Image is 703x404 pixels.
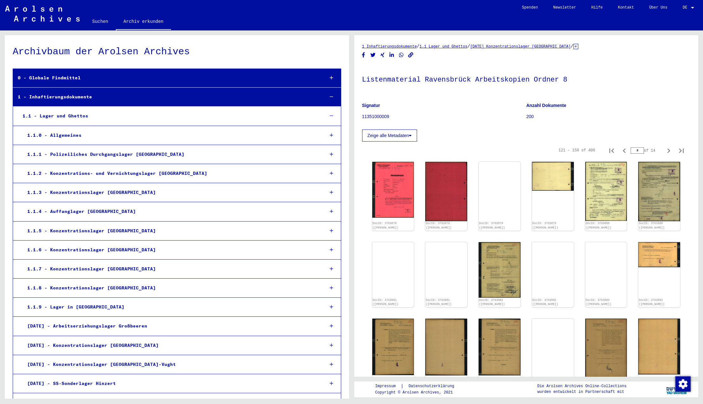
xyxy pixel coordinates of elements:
a: DocID: 3763079 ([PERSON_NAME]) [532,222,558,229]
div: 1.1.1 - Polizeiliches Durchgangslager [GEOGRAPHIC_DATA] [23,148,319,161]
img: Zustimmung ändern [675,376,691,392]
p: 11351000009 [362,113,526,120]
a: DocID: 3763081 ([PERSON_NAME]) [426,299,452,306]
img: 001.jpg [585,162,627,221]
span: / [571,44,573,49]
img: 001.jpg [585,319,627,377]
a: DocID: 3763080 ([PERSON_NAME]) [639,222,665,229]
img: 001.jpg [479,319,521,375]
img: 001.jpg [372,162,414,218]
a: DocID: 3763078 ([PERSON_NAME]) [426,222,452,229]
img: yv_logo.png [665,381,689,397]
img: 002.jpg [638,242,680,267]
a: Suchen [85,14,116,29]
h1: Listenmaterial Ravensbrück Arbeitskopien Ordner 8 [362,65,691,93]
p: 200 [526,113,690,120]
div: 1 - Inhaftierungsdokumente [13,91,319,103]
img: 002.jpg [638,162,680,221]
button: Zeige alle Metadaten [362,129,417,142]
div: 1.1.4 - Auffanglager [GEOGRAPHIC_DATA] [23,205,319,218]
div: 1.1.5 - Konzentrationslager [GEOGRAPHIC_DATA] [23,225,319,237]
a: DocID: 3763080 ([PERSON_NAME]) [586,222,611,229]
a: DocID: 3763078 ([PERSON_NAME]) [373,222,398,229]
div: [DATE] - Arbeitserziehungslager Großbeeren [23,320,319,332]
div: 1.1.6 - Konzentrationslager [GEOGRAPHIC_DATA] [23,244,319,256]
div: 1.1.7 - Konzentrationslager [GEOGRAPHIC_DATA] [23,263,319,275]
div: Archivbaum der Arolsen Archives [13,45,341,59]
button: Copy link [408,51,414,59]
div: [DATE] - Konzentrationslager [GEOGRAPHIC_DATA] [23,339,319,352]
div: 1.1.9 - Lager in [GEOGRAPHIC_DATA] [23,301,319,313]
span: / [468,44,470,49]
a: DocID: 3763083 ([PERSON_NAME]) [586,299,611,306]
button: Last page [675,144,688,157]
div: 121 – 150 of 400 [559,148,595,153]
a: DocID: 3763083 ([PERSON_NAME]) [639,299,665,306]
a: Impressum [375,383,401,390]
div: [DATE] - SS-Sonderlager Hinzert [23,377,319,390]
img: 001.jpg [372,319,414,375]
a: DocID: 3763082 ([PERSON_NAME]) [479,299,505,306]
a: Archiv erkunden [116,14,171,30]
span: DE [683,6,690,10]
button: Previous page [618,144,631,157]
img: 002.jpg [638,319,680,374]
a: DocID: 3763079 ([PERSON_NAME]) [479,222,505,229]
img: 002.jpg [425,319,467,375]
a: DocID: 3763082 ([PERSON_NAME]) [532,299,558,306]
div: 1.1.2 - Konzentrations- und Vernichtungslager [GEOGRAPHIC_DATA] [23,167,319,180]
p: Copyright © Arolsen Archives, 2021 [375,390,462,395]
a: DocID: 3763081 ([PERSON_NAME]) [373,299,398,306]
a: [DATE] Konzentrationslager [GEOGRAPHIC_DATA] [470,44,571,49]
button: Share on Twitter [370,51,376,59]
div: 1.1.0 - Allgemeines [23,129,319,142]
button: First page [605,144,618,157]
button: Next page [662,144,675,157]
div: [DATE] - Konzentrationslager [GEOGRAPHIC_DATA]-Vught [23,358,319,371]
a: 1 Inhaftierungsdokumente [362,44,417,49]
div: | [375,383,462,390]
a: 1.1 Lager und Ghettos [420,44,468,49]
img: 001.jpg [479,242,521,298]
p: Die Arolsen Archives Online-Collections [537,383,627,389]
button: Share on LinkedIn [388,51,395,59]
p: wurden entwickelt in Partnerschaft mit [537,389,627,395]
b: Signatur [362,103,380,108]
img: 002.jpg [425,162,467,221]
div: 1.1.8 - Konzentrationslager [GEOGRAPHIC_DATA] [23,282,319,294]
img: 002.jpg [532,162,574,190]
div: of 14 [631,148,662,154]
button: Share on Xing [379,51,386,59]
b: Anzahl Dokumente [526,103,566,108]
div: 1.1.3 - Konzentrationslager [GEOGRAPHIC_DATA] [23,186,319,199]
button: Share on Facebook [360,51,367,59]
div: 1.1 - Lager und Ghettos [18,110,319,122]
a: Datenschutzerklärung [403,383,462,390]
span: / [417,44,419,49]
button: Share on WhatsApp [398,51,405,59]
img: Arolsen_neg.svg [5,6,80,22]
div: 0 - Globale Findmittel [13,72,319,84]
